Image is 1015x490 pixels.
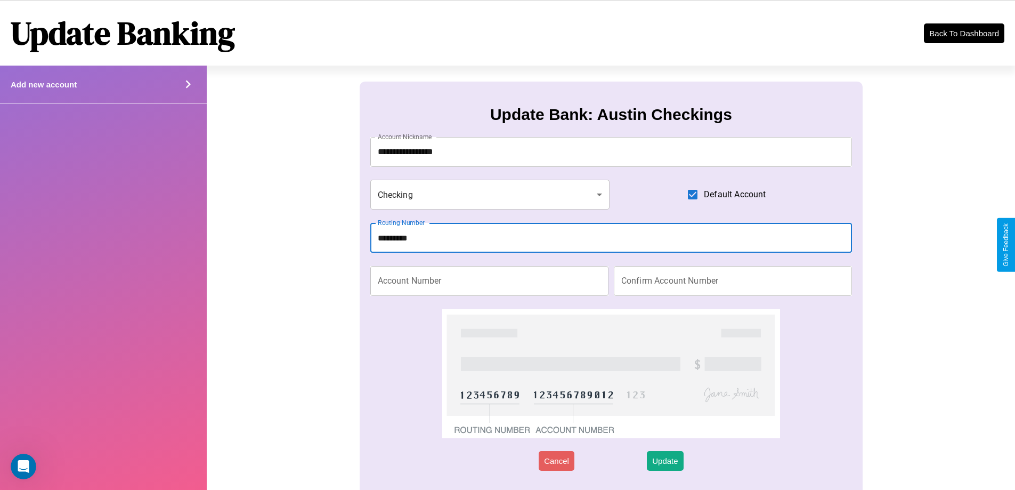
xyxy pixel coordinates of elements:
h3: Update Bank: Austin Checkings [490,106,732,124]
div: Give Feedback [1002,223,1010,267]
h1: Update Banking [11,11,235,55]
img: check [442,309,779,438]
iframe: Intercom live chat [11,454,36,479]
label: Account Nickname [378,132,432,141]
button: Back To Dashboard [924,23,1004,43]
button: Cancel [539,451,574,471]
span: Default Account [704,188,766,201]
label: Routing Number [378,218,425,227]
h4: Add new account [11,80,77,89]
div: Checking [370,180,610,210]
button: Update [647,451,683,471]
